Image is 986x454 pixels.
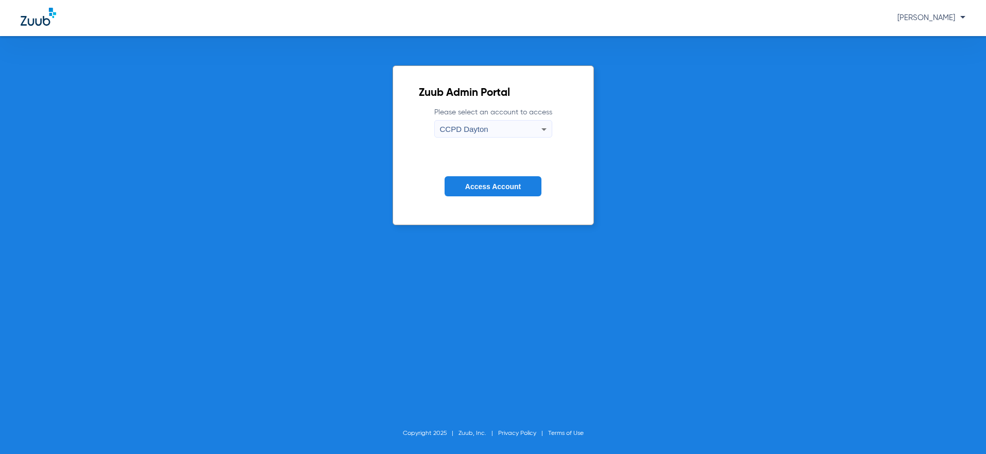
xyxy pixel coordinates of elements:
[419,88,568,98] h2: Zuub Admin Portal
[465,182,521,191] span: Access Account
[458,428,498,439] li: Zuub, Inc.
[440,125,488,133] span: CCPD Dayton
[934,405,986,454] iframe: Chat Widget
[21,8,56,26] img: Zuub Logo
[403,428,458,439] li: Copyright 2025
[434,107,552,138] label: Please select an account to access
[445,176,541,196] button: Access Account
[897,14,965,22] span: [PERSON_NAME]
[548,430,584,436] a: Terms of Use
[498,430,536,436] a: Privacy Policy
